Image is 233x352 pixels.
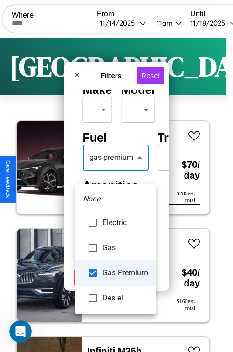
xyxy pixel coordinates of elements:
[103,242,148,253] span: Gas
[103,292,148,304] span: Desiel
[103,267,148,279] span: Gas Premium
[9,320,32,343] iframe: Intercom live chat
[103,217,148,228] span: Electric
[83,193,101,205] em: None
[5,160,11,198] div: Give Feedback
